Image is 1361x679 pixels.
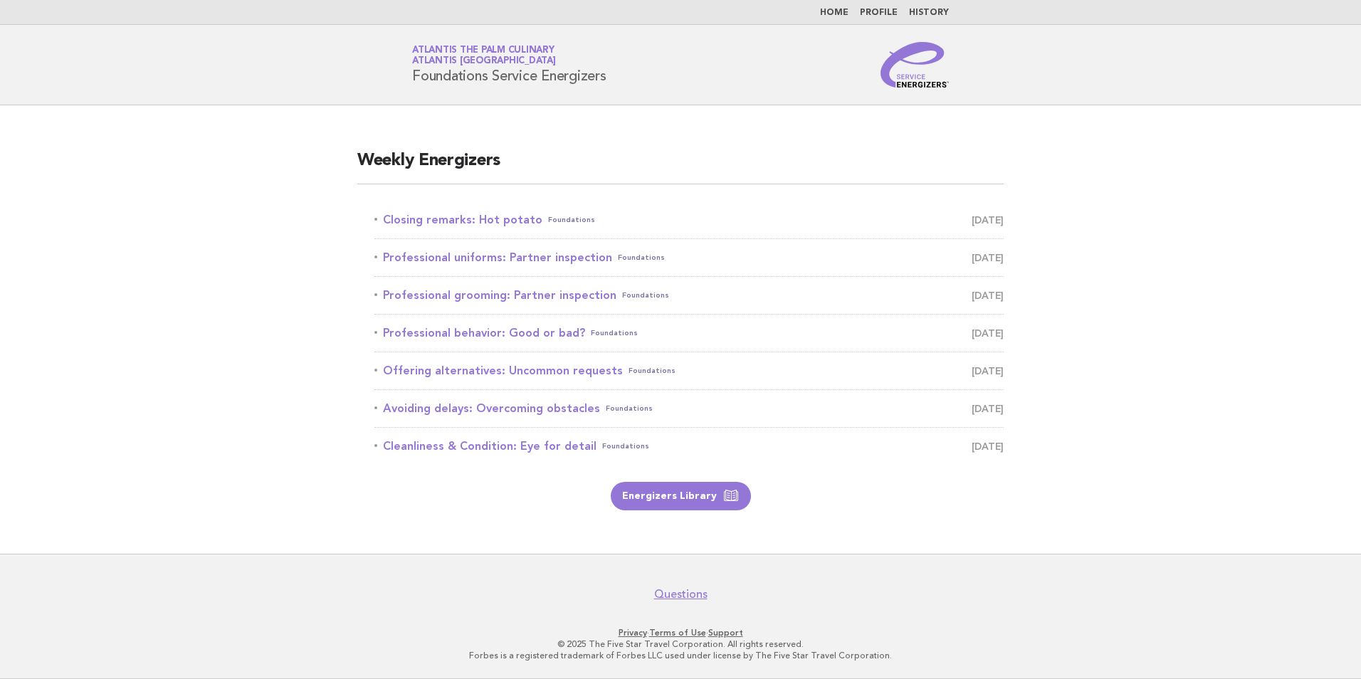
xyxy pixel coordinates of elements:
[591,323,638,343] span: Foundations
[412,46,606,83] h1: Foundations Service Energizers
[654,587,708,601] a: Questions
[374,210,1004,230] a: Closing remarks: Hot potatoFoundations [DATE]
[972,361,1004,381] span: [DATE]
[619,628,647,638] a: Privacy
[972,248,1004,268] span: [DATE]
[374,285,1004,305] a: Professional grooming: Partner inspectionFoundations [DATE]
[618,248,665,268] span: Foundations
[245,627,1116,638] p: · ·
[622,285,669,305] span: Foundations
[245,650,1116,661] p: Forbes is a registered trademark of Forbes LLC used under license by The Five Star Travel Corpora...
[412,46,556,65] a: Atlantis The Palm CulinaryAtlantis [GEOGRAPHIC_DATA]
[606,399,653,419] span: Foundations
[972,399,1004,419] span: [DATE]
[412,57,556,66] span: Atlantis [GEOGRAPHIC_DATA]
[357,149,1004,184] h2: Weekly Energizers
[602,436,649,456] span: Foundations
[909,9,949,17] a: History
[629,361,676,381] span: Foundations
[611,482,751,510] a: Energizers Library
[374,361,1004,381] a: Offering alternatives: Uncommon requestsFoundations [DATE]
[649,628,706,638] a: Terms of Use
[374,399,1004,419] a: Avoiding delays: Overcoming obstaclesFoundations [DATE]
[972,323,1004,343] span: [DATE]
[881,42,949,88] img: Service Energizers
[972,285,1004,305] span: [DATE]
[972,436,1004,456] span: [DATE]
[860,9,898,17] a: Profile
[245,638,1116,650] p: © 2025 The Five Star Travel Corporation. All rights reserved.
[820,9,848,17] a: Home
[708,628,743,638] a: Support
[374,323,1004,343] a: Professional behavior: Good or bad?Foundations [DATE]
[374,248,1004,268] a: Professional uniforms: Partner inspectionFoundations [DATE]
[972,210,1004,230] span: [DATE]
[374,436,1004,456] a: Cleanliness & Condition: Eye for detailFoundations [DATE]
[548,210,595,230] span: Foundations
